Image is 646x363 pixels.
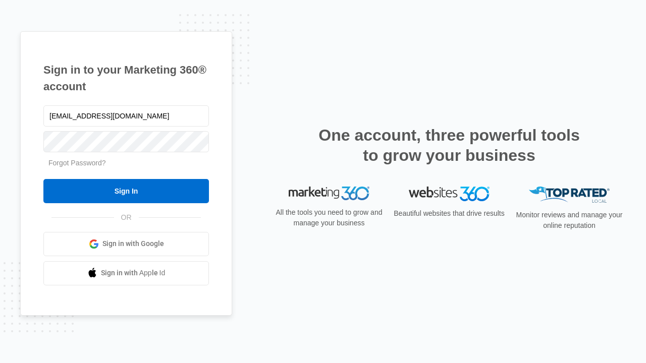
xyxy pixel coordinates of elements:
[43,62,209,95] h1: Sign in to your Marketing 360® account
[513,210,626,231] p: Monitor reviews and manage your online reputation
[43,232,209,256] a: Sign in with Google
[289,187,369,201] img: Marketing 360
[315,125,583,165] h2: One account, three powerful tools to grow your business
[409,187,490,201] img: Websites 360
[48,159,106,167] a: Forgot Password?
[43,179,209,203] input: Sign In
[101,268,166,278] span: Sign in with Apple Id
[102,238,164,249] span: Sign in with Google
[529,187,610,203] img: Top Rated Local
[43,261,209,285] a: Sign in with Apple Id
[273,207,386,228] p: All the tools you need to grow and manage your business
[114,212,139,223] span: OR
[43,105,209,127] input: Email
[393,208,506,219] p: Beautiful websites that drive results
